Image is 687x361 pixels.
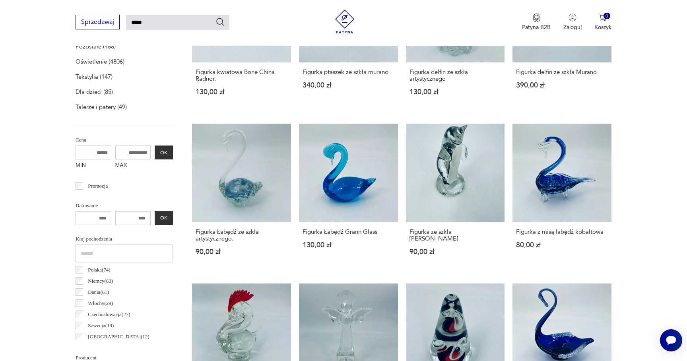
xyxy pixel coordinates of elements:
[569,14,576,21] img: Ikonka użytkownika
[512,124,611,271] a: Figurka z misą łabędź kobaltowaFigurka z misą łabędź kobaltowa80,00 zł
[516,229,608,235] h3: Figurka z misą łabędź kobaltowa
[522,14,551,31] button: Patyna B2B
[409,229,501,242] h3: Figurka ze szkła [PERSON_NAME]
[333,10,357,33] img: Patyna - sklep z meblami i dekoracjami vintage
[594,23,611,31] p: Koszyk
[88,310,130,319] p: Czechosłowacja ( 27 )
[76,71,113,82] a: Tekstylia (147)
[88,277,113,285] p: Niemcy ( 63 )
[88,321,114,330] p: Szwecja ( 19 )
[522,14,551,31] a: Ikona medaluPatyna B2B
[409,89,501,95] p: 130,00 zł
[303,242,394,248] p: 130,00 zł
[192,124,291,271] a: Figurka Łabędź ze szkła artystycznego.Figurka Łabędź ze szkła artystycznego.90,00 zł
[196,229,287,242] h3: Figurka Łabędź ze szkła artystycznego.
[196,89,287,95] p: 130,00 zł
[76,56,124,67] a: Oświetlenie (4806)
[76,86,113,97] a: Dla dzieci (85)
[115,159,151,172] label: MAX
[406,124,505,271] a: Figurka ze szkła PingwinFigurka ze szkła [PERSON_NAME]90,00 zł
[88,299,113,308] p: Włochy ( 29 )
[516,82,608,89] p: 390,00 zł
[303,69,394,76] h3: Figurka ptaszek ze szkła murano
[155,146,173,159] button: OK
[76,101,127,113] a: Talerze i patery (49)
[563,23,582,31] p: Zaloguj
[516,242,608,248] p: 80,00 zł
[303,229,394,235] h3: Figurka Łabędź Grann Glass
[76,41,116,52] a: Pozostałe (488)
[88,182,108,190] p: Promocja
[532,14,540,22] img: Ikona medalu
[604,13,610,19] div: 0
[594,14,611,31] button: 0Koszyk
[522,23,551,31] p: Patyna B2B
[76,201,173,210] p: Datowanie
[155,211,173,225] button: OK
[409,248,501,255] p: 90,00 zł
[88,288,109,297] p: Dania ( 61 )
[88,332,149,341] p: [GEOGRAPHIC_DATA] ( 12 )
[299,124,398,271] a: Figurka Łabędź Grann GlassFigurka Łabędź Grann Glass130,00 zł
[660,329,682,351] iframe: Smartsupp widget button
[88,344,112,352] p: Francja ( 12 )
[76,159,111,172] label: MIN
[196,69,287,82] h3: Figurka kwiatowa Bone China Radnor.
[76,235,173,243] p: Kraj pochodzenia
[88,266,110,274] p: Polska ( 74 )
[76,136,173,144] p: Cena
[196,248,287,255] p: 90,00 zł
[516,69,608,76] h3: Figurka delfin ze szkła Murano
[563,14,582,31] button: Zaloguj
[76,15,120,29] button: Sprzedawaj
[409,69,501,82] h3: Figurka delfin ze szkła artystycznego
[303,82,394,89] p: 340,00 zł
[599,14,607,21] img: Ikona koszyka
[215,17,225,27] button: Szukaj
[76,20,120,25] a: Sprzedawaj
